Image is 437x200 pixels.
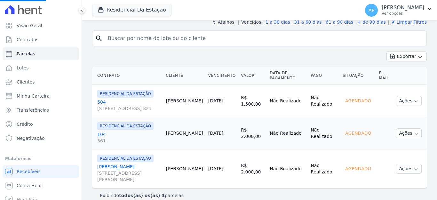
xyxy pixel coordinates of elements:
[3,179,79,192] a: Conta Hent
[92,67,163,85] th: Contrato
[17,51,35,57] span: Parcelas
[3,47,79,60] a: Parcelas
[163,67,205,85] th: Cliente
[163,149,205,188] td: [PERSON_NAME]
[208,166,223,171] a: [DATE]
[238,149,267,188] td: R$ 2.000,00
[104,32,424,45] input: Buscar por nome do lote ou do cliente
[326,20,353,25] a: 61 a 90 dias
[97,164,161,183] a: [PERSON_NAME][STREET_ADDRESS][PERSON_NAME]
[3,90,79,102] a: Minha Carteira
[238,20,263,25] label: Vencidos:
[308,85,340,117] td: Não Realizado
[208,98,223,103] a: [DATE]
[17,182,42,189] span: Conta Hent
[17,121,33,127] span: Crédito
[17,36,38,43] span: Contratos
[97,122,154,130] span: RESIDENCIAL DA ESTAÇÃO
[163,117,205,149] td: [PERSON_NAME]
[343,129,374,138] div: Agendado
[17,135,45,141] span: Negativação
[308,149,340,188] td: Não Realizado
[3,132,79,145] a: Negativação
[97,90,154,98] span: RESIDENCIAL DA ESTAÇÃO
[382,4,424,11] p: [PERSON_NAME]
[92,4,171,16] button: Residencial Da Estação
[343,96,374,105] div: Agendado
[343,164,374,173] div: Agendado
[340,67,376,85] th: Situação
[17,22,42,29] span: Visão Geral
[212,20,234,25] label: ↯ Atalhos
[396,96,422,106] button: Ações
[3,76,79,88] a: Clientes
[97,155,154,162] span: RESIDENCIAL DA ESTAÇÃO
[5,155,76,163] div: Plataformas
[267,67,308,85] th: Data de Pagamento
[3,33,79,46] a: Contratos
[357,20,386,25] a: + de 90 dias
[17,79,35,85] span: Clientes
[267,117,308,149] td: Não Realizado
[382,11,424,16] p: Ver opções
[308,117,340,149] td: Não Realizado
[3,61,79,74] a: Lotes
[95,35,103,42] i: search
[3,165,79,178] a: Recebíveis
[97,105,161,112] span: [STREET_ADDRESS] 321
[267,85,308,117] td: Não Realizado
[267,149,308,188] td: Não Realizado
[377,67,394,85] th: E-mail
[3,118,79,131] a: Crédito
[17,107,49,113] span: Transferências
[17,168,41,175] span: Recebíveis
[97,138,161,144] span: 361
[3,104,79,116] a: Transferências
[238,85,267,117] td: R$ 1.500,00
[119,193,165,198] b: todos(as) os(as) 3
[206,67,238,85] th: Vencimento
[97,99,161,112] a: 504[STREET_ADDRESS] 321
[396,164,422,174] button: Ações
[369,8,374,12] span: AP
[3,19,79,32] a: Visão Geral
[208,131,223,136] a: [DATE]
[97,170,161,183] span: [STREET_ADDRESS][PERSON_NAME]
[308,67,340,85] th: Pago
[100,192,184,199] p: Exibindo parcelas
[97,131,161,144] a: 104361
[386,52,427,61] button: Exportar
[388,20,427,25] a: ✗ Limpar Filtros
[266,20,290,25] a: 1 a 30 dias
[360,1,437,19] button: AP [PERSON_NAME] Ver opções
[17,93,50,99] span: Minha Carteira
[238,67,267,85] th: Valor
[294,20,322,25] a: 31 a 60 dias
[17,65,29,71] span: Lotes
[396,128,422,138] button: Ações
[163,85,205,117] td: [PERSON_NAME]
[238,117,267,149] td: R$ 2.000,00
